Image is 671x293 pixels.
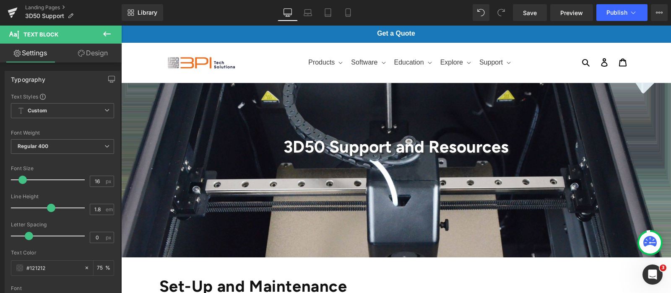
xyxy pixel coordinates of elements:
button: Redo [493,4,510,21]
summary: Software [225,28,268,47]
div: Text Styles [11,93,114,100]
div: Typography [11,71,45,83]
summary: Search [455,28,474,47]
span: em [106,207,113,212]
a: Preview [550,4,593,21]
span: px [106,179,113,184]
span: Software [230,33,256,42]
span: 3 [660,264,666,271]
summary: Explore [314,28,353,47]
span: Products [187,33,213,42]
h1: Set-Up and Maintenance [38,247,520,275]
b: Custom [28,107,47,114]
div: Letter Spacing [11,222,114,228]
span: Save [523,8,537,17]
img: 3PI Tech Solutions [44,29,117,46]
a: Landing Pages [25,4,122,11]
span: Library [138,9,157,16]
div: Text Color [11,250,114,256]
summary: Support [353,28,393,47]
a: New Library [122,4,163,21]
span: Explore [319,33,342,42]
button: Undo [473,4,489,21]
div: Font Weight [11,130,114,136]
a: Desktop [278,4,298,21]
button: Publish [596,4,648,21]
span: px [106,235,113,240]
summary: Education [268,28,314,47]
a: Tablet [318,4,338,21]
input: Color [26,263,80,272]
a: Design [62,44,123,62]
div: Font [11,285,114,291]
button: More [651,4,668,21]
a: Mobile [338,4,358,21]
div: % [94,261,114,275]
summary: Products [182,28,225,47]
div: Line Height [11,194,114,200]
p: Get a Quote [44,4,506,13]
span: Publish [606,9,627,16]
span: 3D50 Support [25,13,64,19]
b: Regular 400 [18,143,49,149]
span: Text Block [23,31,58,38]
div: Font Size [11,166,114,171]
span: Support [358,33,382,42]
span: Preview [560,8,583,17]
span: Education [273,33,303,42]
iframe: Intercom live chat [642,264,663,285]
a: Laptop [298,4,318,21]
